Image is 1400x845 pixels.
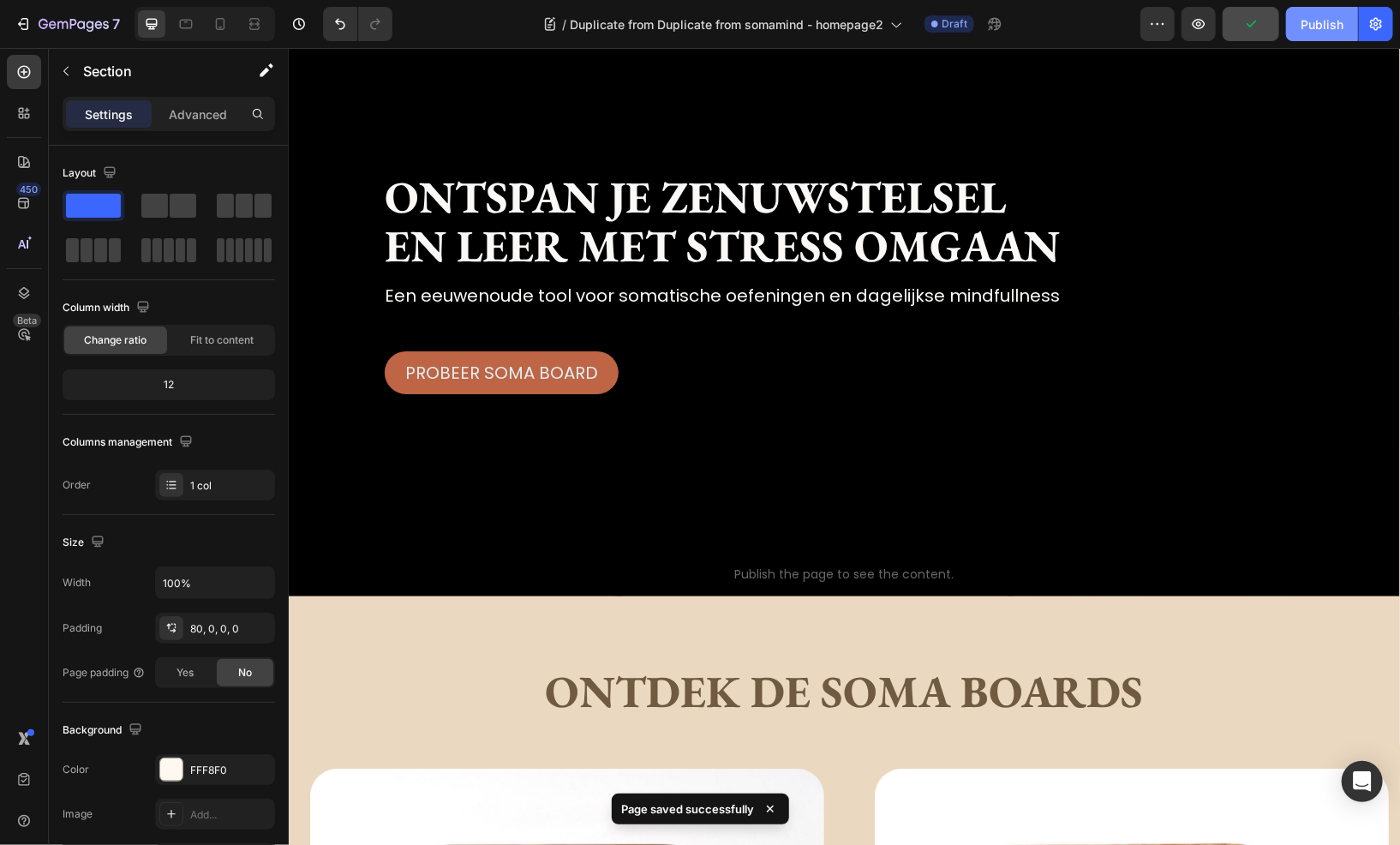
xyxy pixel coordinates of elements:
[1342,761,1383,802] div: Open Intercom Messenger
[190,333,254,348] span: Fit to content
[289,48,1400,845] iframe: Design area
[190,478,271,494] div: 1 col
[85,105,133,123] p: Settings
[66,373,272,397] div: 12
[942,16,967,32] span: Draft
[63,297,153,320] div: Column width
[1286,7,1358,41] button: Publish
[63,806,93,822] div: Image
[63,477,91,493] div: Order
[13,314,41,327] div: Beta
[190,621,271,637] div: 80, 0, 0, 0
[238,665,252,680] span: No
[112,14,120,34] p: 7
[1301,15,1343,33] div: Publish
[63,665,146,680] div: Page padding
[63,431,196,454] div: Columns management
[63,531,108,554] div: Size
[323,7,392,41] div: Undo/Redo
[63,575,91,590] div: Width
[63,162,120,185] div: Layout
[16,183,41,196] div: 450
[85,333,147,348] span: Change ratio
[156,567,274,598] input: Auto
[570,15,883,33] span: Duplicate from Duplicate from somamind - homepage2
[83,61,224,81] p: Section
[562,15,566,33] span: /
[190,807,271,823] div: Add...
[176,665,194,680] span: Yes
[190,763,271,778] div: FFF8F0
[63,719,146,742] div: Background
[63,762,89,777] div: Color
[63,620,102,636] div: Padding
[169,105,227,123] p: Advanced
[622,800,755,818] p: Page saved successfully
[7,7,128,41] button: 7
